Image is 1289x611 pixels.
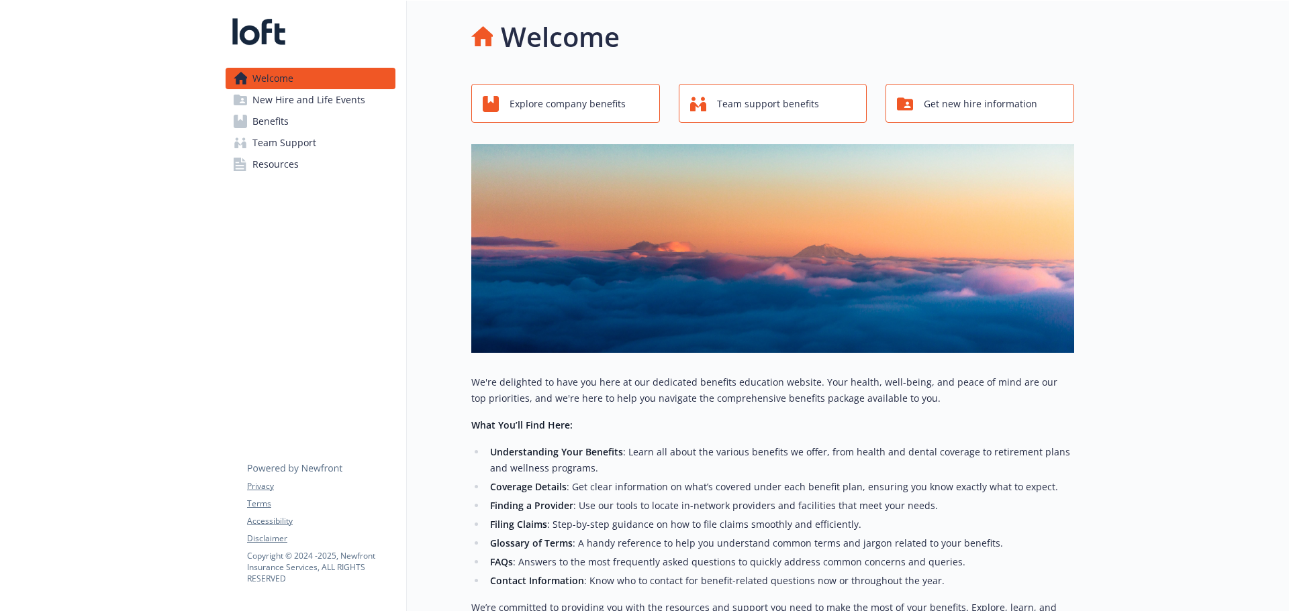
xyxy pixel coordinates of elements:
strong: What You’ll Find Here: [471,419,573,431]
strong: Coverage Details [490,480,567,493]
strong: Finding a Provider [490,499,573,512]
span: Benefits [252,111,289,132]
a: Privacy [247,480,395,492]
li: : Know who to contact for benefit-related questions now or throughout the year. [486,573,1074,589]
span: Get new hire information [924,91,1037,117]
a: Benefits [226,111,395,132]
li: : Learn all about the various benefits we offer, from health and dental coverage to retirement pl... [486,444,1074,476]
span: New Hire and Life Events [252,89,365,111]
button: Team support benefits [679,84,867,123]
a: Resources [226,154,395,175]
h1: Welcome [501,17,620,57]
p: We're delighted to have you here at our dedicated benefits education website. Your health, well-b... [471,374,1074,406]
strong: FAQs [490,555,513,568]
span: Team Support [252,132,316,154]
strong: Glossary of Terms [490,537,573,549]
strong: Understanding Your Benefits [490,445,623,458]
li: : A handy reference to help you understand common terms and jargon related to your benefits. [486,535,1074,551]
strong: Contact Information [490,574,584,587]
a: Accessibility [247,515,395,527]
span: Welcome [252,68,293,89]
a: Disclaimer [247,533,395,545]
span: Team support benefits [717,91,819,117]
span: Resources [252,154,299,175]
p: Copyright © 2024 - 2025 , Newfront Insurance Services, ALL RIGHTS RESERVED [247,550,395,584]
button: Get new hire information [886,84,1074,123]
li: : Answers to the most frequently asked questions to quickly address common concerns and queries. [486,554,1074,570]
strong: Filing Claims [490,518,547,531]
a: New Hire and Life Events [226,89,395,111]
a: Terms [247,498,395,510]
li: : Use our tools to locate in-network providers and facilities that meet your needs. [486,498,1074,514]
a: Team Support [226,132,395,154]
li: : Get clear information on what’s covered under each benefit plan, ensuring you know exactly what... [486,479,1074,495]
button: Explore company benefits [471,84,660,123]
a: Welcome [226,68,395,89]
img: overview page banner [471,144,1074,353]
li: : Step-by-step guidance on how to file claims smoothly and efficiently. [486,516,1074,533]
span: Explore company benefits [510,91,626,117]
